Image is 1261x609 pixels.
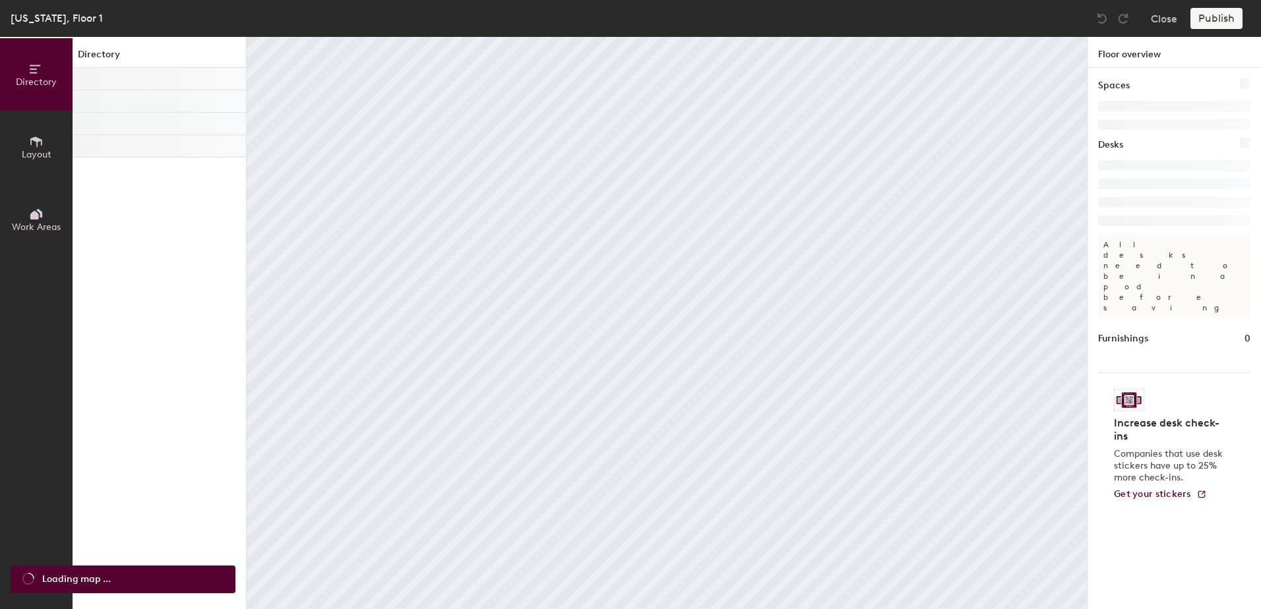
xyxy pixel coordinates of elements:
[247,37,1087,609] canvas: Map
[1095,12,1109,25] img: Undo
[1098,234,1250,318] p: All desks need to be in a pod before saving
[1114,448,1227,484] p: Companies that use desk stickers have up to 25% more check-ins.
[73,47,246,68] h1: Directory
[1098,78,1130,93] h1: Spaces
[1114,389,1144,411] img: Sticker logo
[1098,138,1123,152] h1: Desks
[1117,12,1130,25] img: Redo
[12,221,61,233] span: Work Areas
[1114,488,1191,500] span: Get your stickers
[1245,332,1250,346] h1: 0
[42,572,111,587] span: Loading map ...
[1098,332,1148,346] h1: Furnishings
[22,149,51,160] span: Layout
[1114,417,1227,443] h4: Increase desk check-ins
[1088,37,1261,68] h1: Floor overview
[16,76,57,88] span: Directory
[1114,489,1207,500] a: Get your stickers
[11,10,103,26] div: [US_STATE], Floor 1
[1151,8,1177,29] button: Close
